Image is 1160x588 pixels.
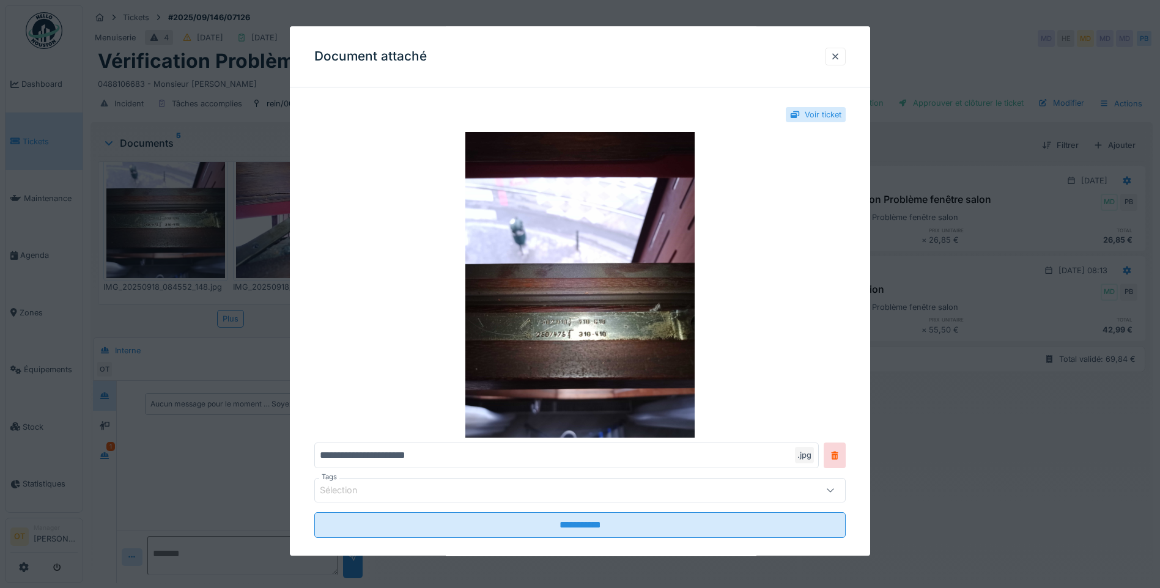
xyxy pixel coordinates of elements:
[795,447,814,463] div: .jpg
[314,132,846,438] img: bffe203c-c569-4438-9360-d5c9a8e8a839-IMG_20250918_084552_148.jpg
[320,484,375,498] div: Sélection
[319,472,339,482] label: Tags
[314,49,427,64] h3: Document attaché
[805,109,841,120] div: Voir ticket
